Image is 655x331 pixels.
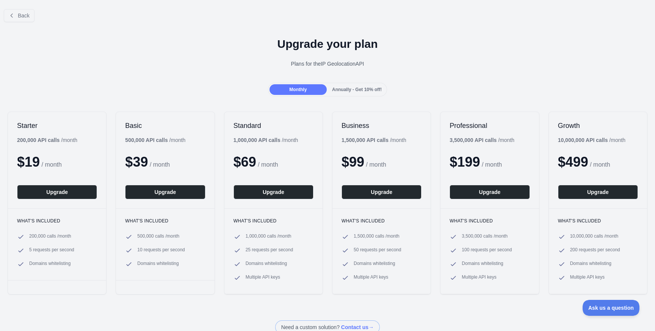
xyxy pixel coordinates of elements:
button: Upgrade [450,185,530,199]
span: / month [366,161,386,168]
span: $ 99 [342,154,364,170]
button: Upgrade [233,185,313,199]
span: / month [258,161,278,168]
span: $ 69 [233,154,256,170]
button: Upgrade [342,185,422,199]
span: $ 199 [450,154,480,170]
span: / month [482,161,502,168]
iframe: Toggle Customer Support [583,300,640,316]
